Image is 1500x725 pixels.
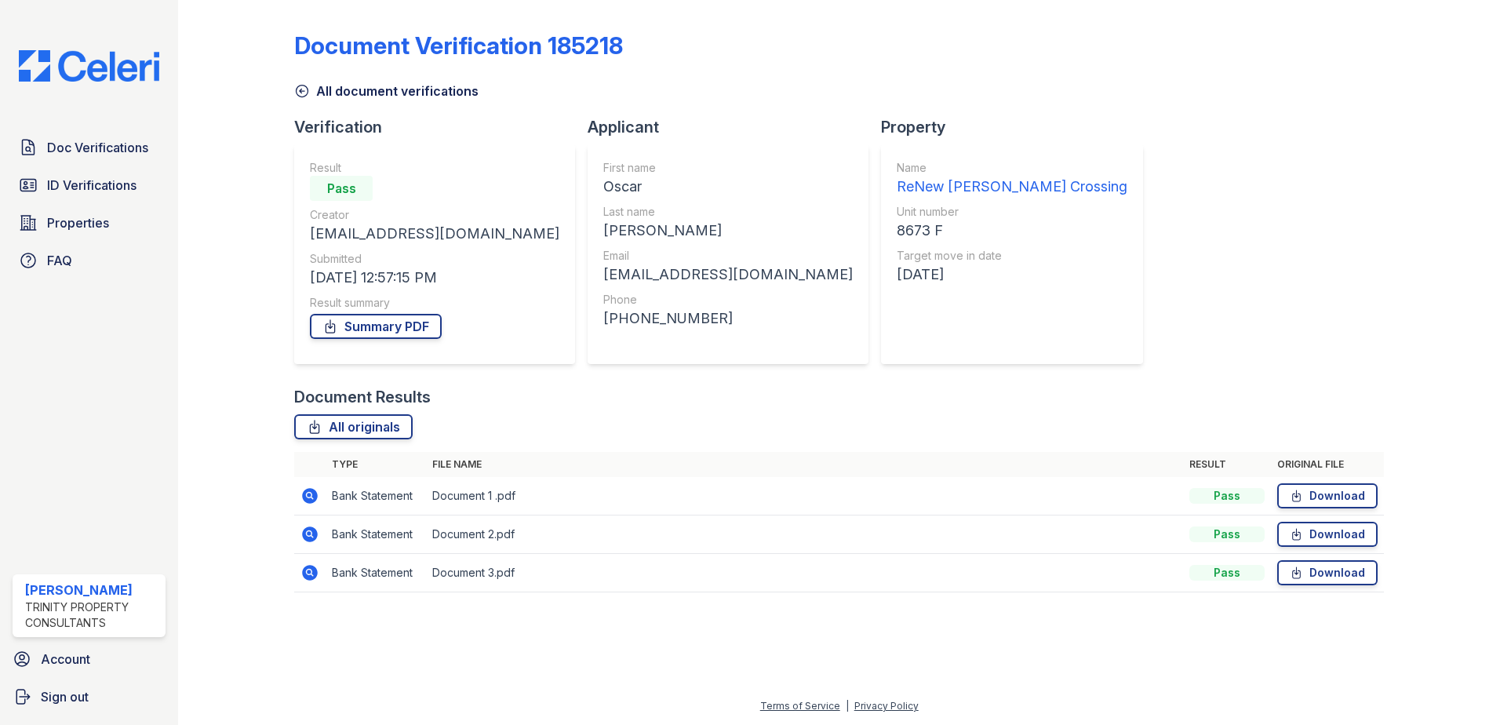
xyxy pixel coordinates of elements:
div: [PHONE_NUMBER] [603,308,853,330]
div: Document Results [294,386,431,408]
th: File name [426,452,1183,477]
div: Document Verification 185218 [294,31,623,60]
div: Creator [310,207,559,223]
div: [DATE] 12:57:15 PM [310,267,559,289]
a: Doc Verifications [13,132,166,163]
div: Pass [1189,526,1265,542]
span: FAQ [47,251,72,270]
td: Bank Statement [326,554,426,592]
div: | [846,700,849,712]
span: Sign out [41,687,89,706]
a: All document verifications [294,82,479,100]
div: Verification [294,116,588,138]
a: Download [1277,560,1378,585]
span: Doc Verifications [47,138,148,157]
div: First name [603,160,853,176]
td: Document 1 .pdf [426,477,1183,516]
th: Result [1183,452,1271,477]
div: Pass [1189,488,1265,504]
span: Properties [47,213,109,232]
div: Pass [1189,565,1265,581]
div: Result [310,160,559,176]
a: ID Verifications [13,169,166,201]
div: 8673 F [897,220,1127,242]
div: [PERSON_NAME] [603,220,853,242]
div: Pass [310,176,373,201]
div: ReNew [PERSON_NAME] Crossing [897,176,1127,198]
div: [DATE] [897,264,1127,286]
div: [PERSON_NAME] [25,581,159,599]
div: Last name [603,204,853,220]
td: Bank Statement [326,477,426,516]
div: Target move in date [897,248,1127,264]
span: ID Verifications [47,176,137,195]
img: CE_Logo_Blue-a8612792a0a2168367f1c8372b55b34899dd931a85d93a1a3d3e32e68fde9ad4.png [6,50,172,82]
div: Trinity Property Consultants [25,599,159,631]
div: Submitted [310,251,559,267]
div: Email [603,248,853,264]
div: Property [881,116,1156,138]
div: Applicant [588,116,881,138]
a: Terms of Service [760,700,840,712]
th: Type [326,452,426,477]
div: Unit number [897,204,1127,220]
div: Oscar [603,176,853,198]
td: Document 3.pdf [426,554,1183,592]
div: Phone [603,292,853,308]
td: Document 2.pdf [426,516,1183,554]
div: [EMAIL_ADDRESS][DOMAIN_NAME] [603,264,853,286]
div: Name [897,160,1127,176]
a: Sign out [6,681,172,712]
a: Download [1277,522,1378,547]
th: Original file [1271,452,1384,477]
a: Name ReNew [PERSON_NAME] Crossing [897,160,1127,198]
span: Account [41,650,90,669]
a: Privacy Policy [854,700,919,712]
a: Summary PDF [310,314,442,339]
div: [EMAIL_ADDRESS][DOMAIN_NAME] [310,223,559,245]
td: Bank Statement [326,516,426,554]
a: Account [6,643,172,675]
a: All originals [294,414,413,439]
a: Properties [13,207,166,239]
a: FAQ [13,245,166,276]
div: Result summary [310,295,559,311]
a: Download [1277,483,1378,508]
